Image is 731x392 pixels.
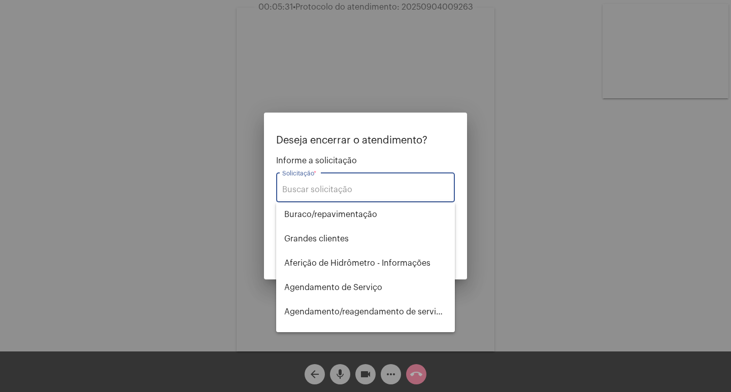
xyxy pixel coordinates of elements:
[284,202,447,227] span: ⁠Buraco/repavimentação
[276,156,455,165] span: Informe a solicitação
[284,300,447,324] span: Agendamento/reagendamento de serviços - informações
[284,251,447,275] span: Aferição de Hidrômetro - Informações
[284,275,447,300] span: Agendamento de Serviço
[284,324,447,348] span: Alterar nome do usuário na fatura
[276,135,455,146] p: Deseja encerrar o atendimento?
[282,185,449,194] input: Buscar solicitação
[284,227,447,251] span: ⁠Grandes clientes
